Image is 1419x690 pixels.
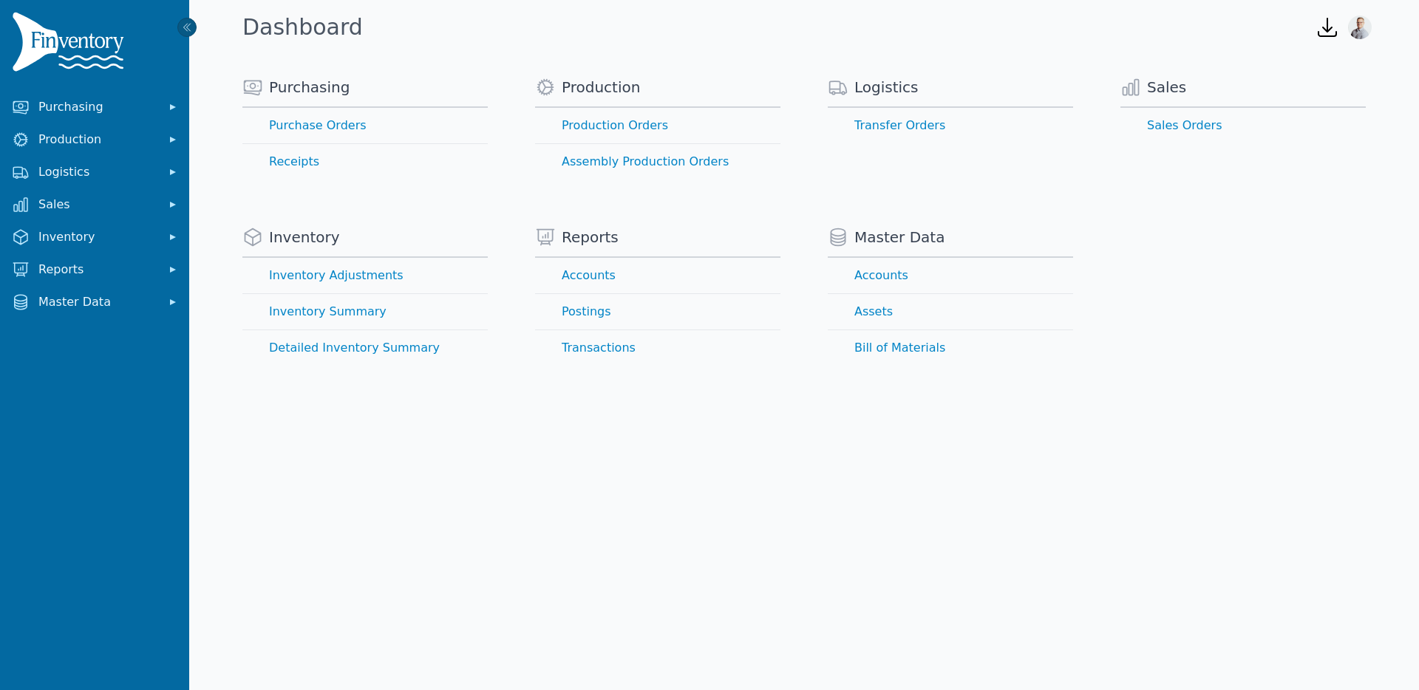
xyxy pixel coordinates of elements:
a: Receipts [242,144,488,180]
span: Sales [38,196,157,214]
button: Production [6,125,183,154]
button: Reports [6,255,183,284]
button: Logistics [6,157,183,187]
a: Transfer Orders [828,108,1073,143]
a: Assembly Production Orders [535,144,780,180]
a: Transactions [535,330,780,366]
span: Logistics [854,77,919,98]
img: Joshua Benton [1348,16,1372,39]
a: Purchase Orders [242,108,488,143]
a: Inventory Adjustments [242,258,488,293]
span: Sales [1147,77,1186,98]
a: Inventory Summary [242,294,488,329]
a: Sales Orders [1120,108,1366,143]
span: Inventory [38,228,157,246]
span: Purchasing [38,98,157,116]
span: Master Data [854,227,945,247]
span: Reports [38,261,157,279]
a: Accounts [828,258,1073,293]
span: Production [38,131,157,148]
h1: Dashboard [242,14,363,41]
a: Assets [828,294,1073,329]
span: Reports [562,227,619,247]
span: Inventory [269,227,340,247]
button: Inventory [6,222,183,252]
button: Master Data [6,287,183,317]
a: Detailed Inventory Summary [242,330,488,366]
a: Production Orders [535,108,780,143]
button: Sales [6,190,183,219]
span: Purchasing [269,77,350,98]
span: Logistics [38,163,157,181]
span: Master Data [38,293,157,311]
span: Production [562,77,640,98]
a: Accounts [535,258,780,293]
a: Bill of Materials [828,330,1073,366]
button: Purchasing [6,92,183,122]
img: Finventory [12,12,130,78]
a: Postings [535,294,780,329]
